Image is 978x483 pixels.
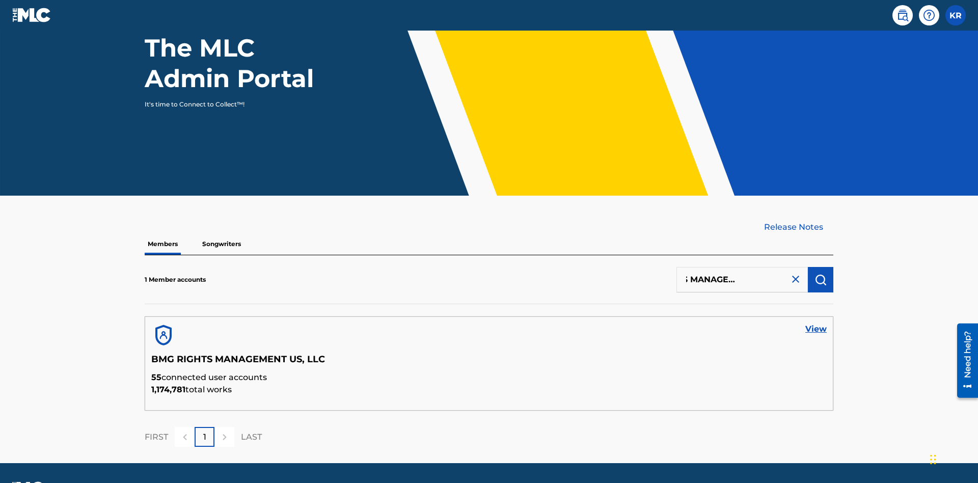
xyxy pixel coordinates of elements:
[676,267,808,292] input: Search Members
[892,5,913,25] a: Public Search
[145,275,206,284] p: 1 Member accounts
[241,431,262,443] p: LAST
[145,431,168,443] p: FIRST
[151,385,185,394] span: 1,174,781
[927,434,978,483] iframe: Chat Widget
[151,372,161,382] span: 55
[145,233,181,255] p: Members
[790,273,802,285] img: close
[814,274,827,286] img: Search Works
[896,9,909,21] img: search
[919,5,939,25] div: Help
[145,2,335,94] h1: Welcome to The MLC Admin Portal
[945,5,966,25] div: User Menu
[151,371,827,384] p: connected user accounts
[949,319,978,403] iframe: Resource Center
[764,221,833,233] a: Release Notes
[930,444,936,475] div: Drag
[151,354,827,371] h5: BMG RIGHTS MANAGEMENT US, LLC
[145,100,321,109] p: It's time to Connect to Collect™!
[203,431,206,443] p: 1
[199,233,244,255] p: Songwriters
[923,9,935,21] img: help
[12,8,51,22] img: MLC Logo
[805,323,827,335] a: View
[151,323,176,347] img: account
[151,384,827,396] p: total works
